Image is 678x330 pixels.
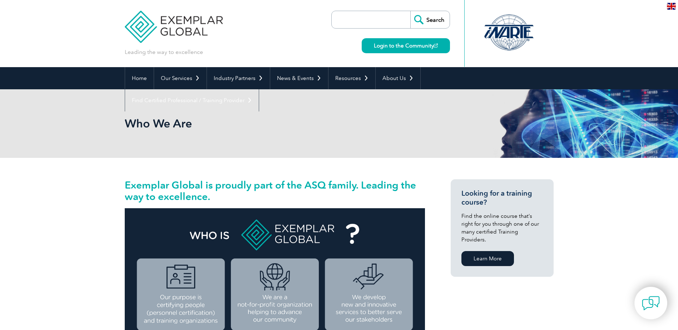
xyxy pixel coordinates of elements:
[667,3,676,10] img: en
[461,251,514,266] a: Learn More
[461,212,543,244] p: Find the online course that’s right for you through one of our many certified Training Providers.
[410,11,450,28] input: Search
[461,189,543,207] h3: Looking for a training course?
[362,38,450,53] a: Login to the Community
[642,294,660,312] img: contact-chat.png
[207,67,270,89] a: Industry Partners
[125,67,154,89] a: Home
[125,89,259,111] a: Find Certified Professional / Training Provider
[125,179,425,202] h2: Exemplar Global is proudly part of the ASQ family. Leading the way to excellence.
[154,67,207,89] a: Our Services
[434,44,438,47] img: open_square.png
[125,118,425,129] h2: Who We Are
[125,48,203,56] p: Leading the way to excellence
[376,67,420,89] a: About Us
[270,67,328,89] a: News & Events
[328,67,375,89] a: Resources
